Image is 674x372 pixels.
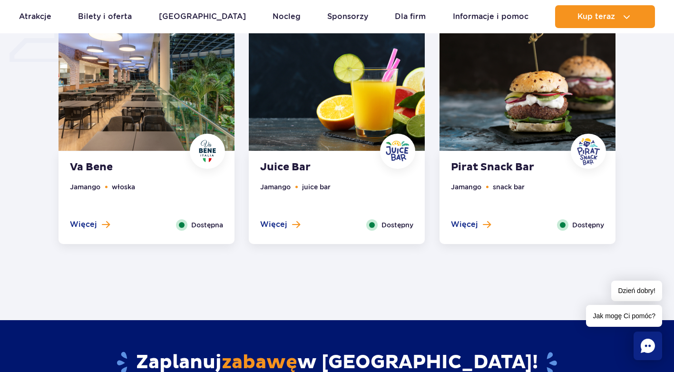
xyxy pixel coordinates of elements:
[493,182,525,192] li: snack bar
[451,219,478,230] span: Więcej
[577,12,615,21] span: Kup teraz
[260,161,375,174] strong: Juice Bar
[273,5,301,28] a: Nocleg
[260,182,291,192] li: Jamango
[327,5,368,28] a: Sponsorzy
[634,332,662,360] div: Chat
[112,182,135,192] li: włoska
[260,219,300,230] button: Więcej
[395,5,426,28] a: Dla firm
[572,220,604,230] span: Dostępny
[19,5,51,28] a: Atrakcje
[302,182,331,192] li: juice bar
[70,161,185,174] strong: Va Bene
[260,219,287,230] span: Więcej
[586,305,662,327] span: Jak mogę Ci pomóc?
[249,2,425,151] img: Juice Bar
[78,5,132,28] a: Bilety i oferta
[193,137,222,166] img: Va Bene
[611,281,662,301] span: Dzień dobry!
[451,219,491,230] button: Więcej
[70,219,110,230] button: Więcej
[440,2,615,151] img: Pirat Snack Bar
[453,5,528,28] a: Informacje i pomoc
[191,220,223,230] span: Dostępna
[159,5,246,28] a: [GEOGRAPHIC_DATA]
[555,5,655,28] button: Kup teraz
[383,137,412,166] img: Juice Bar
[451,161,566,174] strong: Pirat Snack Bar
[59,2,234,151] img: Va Bene
[70,182,100,192] li: Jamango
[70,219,97,230] span: Więcej
[451,182,481,192] li: Jamango
[381,220,413,230] span: Dostępny
[574,137,603,166] img: Pirat Snack Bar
